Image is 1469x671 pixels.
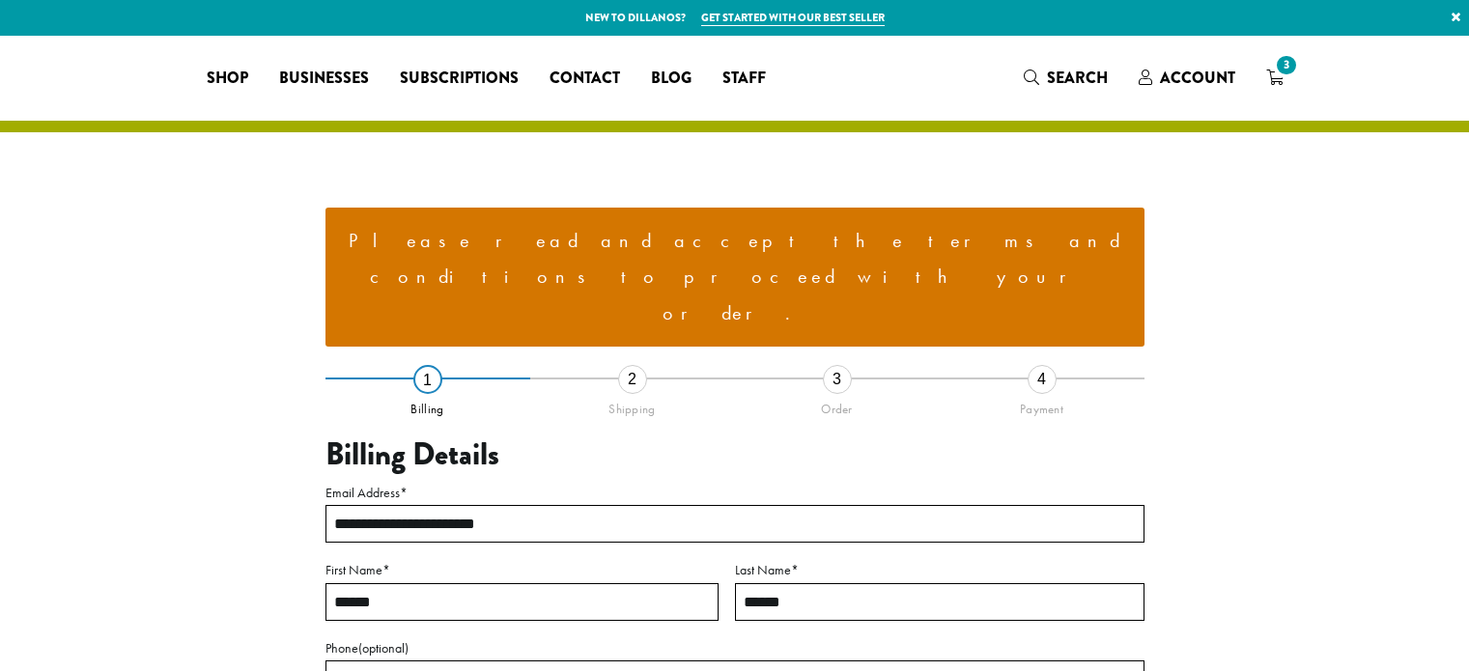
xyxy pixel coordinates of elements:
div: 1 [413,365,442,394]
a: Staff [707,63,781,94]
span: Search [1047,67,1108,89]
a: Get started with our best seller [701,10,885,26]
a: Shop [191,63,264,94]
div: 2 [618,365,647,394]
span: (optional) [358,639,409,657]
a: Search [1008,62,1123,94]
span: Contact [550,67,620,91]
div: Shipping [530,394,735,417]
div: Payment [940,394,1144,417]
div: 3 [823,365,852,394]
div: Order [735,394,940,417]
span: Staff [722,67,766,91]
span: Businesses [279,67,369,91]
span: Shop [207,67,248,91]
div: 4 [1028,365,1057,394]
label: First Name [325,558,719,582]
span: 3 [1273,52,1299,78]
h3: Billing Details [325,436,1144,473]
li: Please read and accept the terms and conditions to proceed with your order. [341,223,1129,332]
span: Account [1160,67,1235,89]
span: Blog [651,67,692,91]
label: Email Address [325,481,1144,505]
label: Last Name [735,558,1144,582]
div: Billing [325,394,530,417]
span: Subscriptions [400,67,519,91]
